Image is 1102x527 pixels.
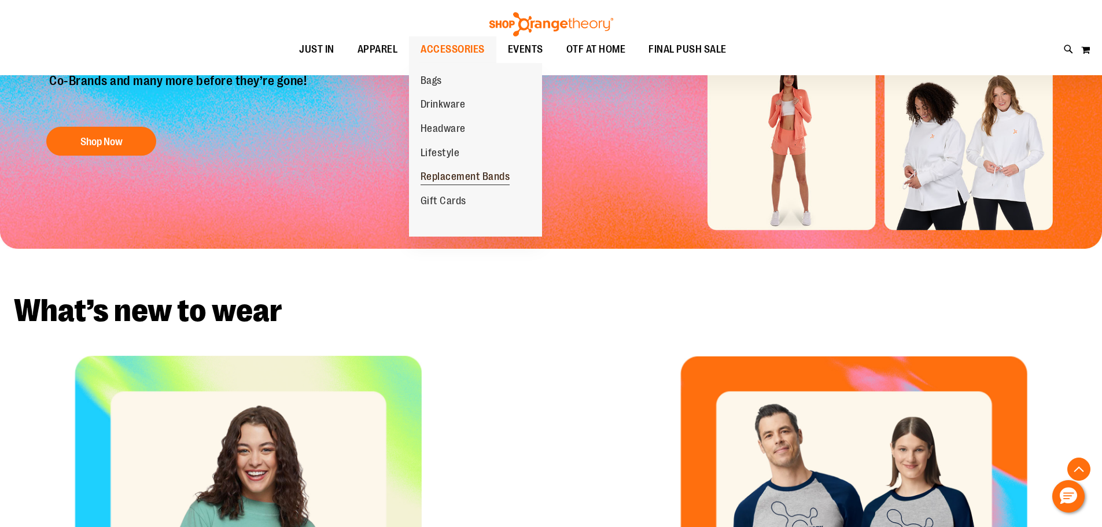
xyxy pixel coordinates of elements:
[555,36,637,63] a: OTF AT HOME
[14,295,1088,327] h2: What’s new to wear
[409,69,454,93] a: Bags
[409,36,496,63] a: ACCESSORIES
[409,117,477,141] a: Headware
[409,141,471,165] a: Lifestyle
[421,123,466,137] span: Headware
[421,171,510,185] span: Replacement Bands
[40,58,403,115] p: Exclusive online deals! Shop OTF favorites under $10, $20, $50, Co-Brands and many more before th...
[421,195,466,209] span: Gift Cards
[409,189,478,213] a: Gift Cards
[637,36,738,63] a: FINAL PUSH SALE
[1052,480,1085,513] button: Hello, have a question? Let’s chat.
[299,36,334,62] span: JUST IN
[1067,458,1090,481] button: Back To Top
[566,36,626,62] span: OTF AT HOME
[288,36,346,63] a: JUST IN
[421,36,485,62] span: ACCESSORIES
[496,36,555,63] a: EVENTS
[409,93,477,117] a: Drinkware
[346,36,410,63] a: APPAREL
[648,36,727,62] span: FINAL PUSH SALE
[409,165,522,189] a: Replacement Bands
[357,36,398,62] span: APPAREL
[421,147,460,161] span: Lifestyle
[421,98,466,113] span: Drinkware
[508,36,543,62] span: EVENTS
[421,75,442,89] span: Bags
[488,12,615,36] img: Shop Orangetheory
[46,127,156,156] button: Shop Now
[409,63,542,237] ul: ACCESSORIES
